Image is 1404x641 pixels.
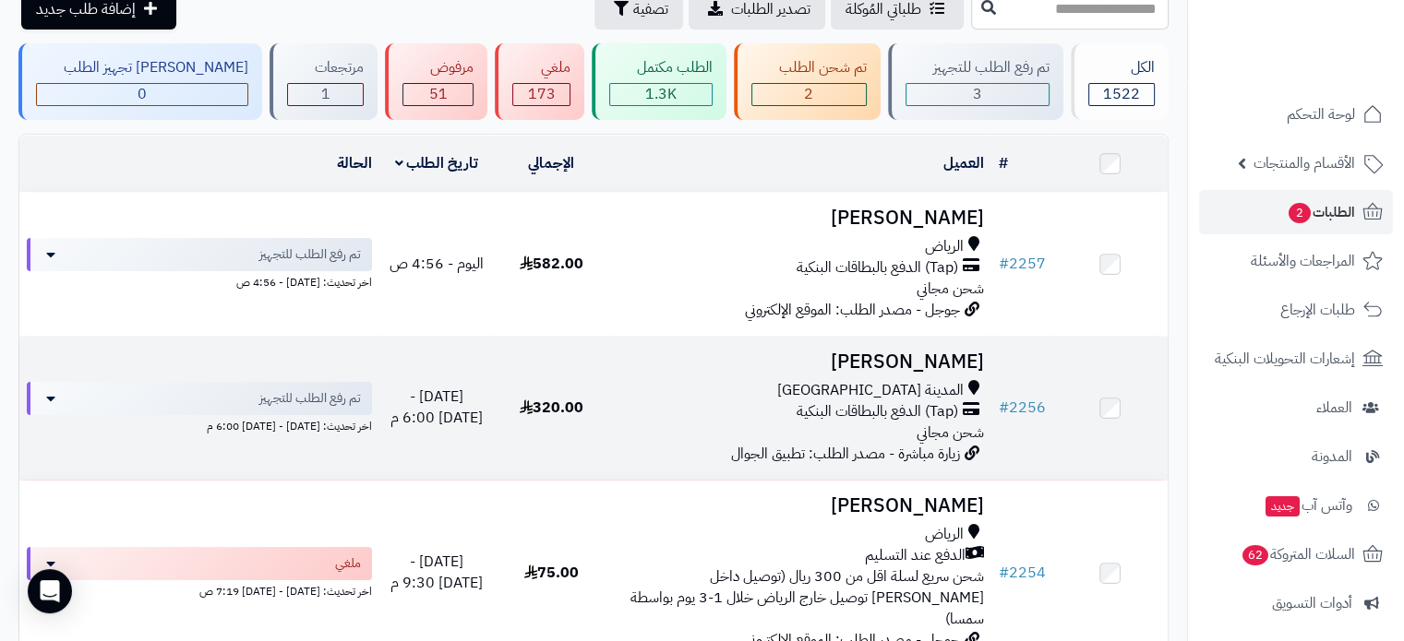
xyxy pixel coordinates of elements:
[528,152,574,174] a: الإجمالي
[287,57,364,78] div: مرتجعات
[610,84,712,105] div: 1292
[337,152,372,174] a: الحالة
[266,43,381,120] a: مرتجعات 1
[1199,386,1393,430] a: العملاء
[1289,203,1312,224] span: 2
[1199,337,1393,381] a: إشعارات التحويلات البنكية
[925,236,964,257] span: الرياض
[1242,545,1269,566] span: 62
[616,208,983,229] h3: [PERSON_NAME]
[609,57,713,78] div: الطلب مكتمل
[616,351,983,373] h3: [PERSON_NAME]
[335,554,361,573] span: ملغي
[906,84,1049,105] div: 3
[491,43,587,120] a: ملغي 173
[321,83,330,105] span: 1
[36,57,248,78] div: [PERSON_NAME] تجهيز الطلب
[390,253,484,275] span: اليوم - 4:56 ص
[1199,190,1393,234] a: الطلبات2
[999,152,1008,174] a: #
[999,253,1009,275] span: #
[777,380,964,401] span: المدينة [GEOGRAPHIC_DATA]
[15,43,266,120] a: [PERSON_NAME] تجهيز الطلب 0
[588,43,730,120] a: الطلب مكتمل 1.3K
[999,397,1046,419] a: #2256
[917,278,984,300] span: شحن مجاني
[429,83,448,105] span: 51
[797,257,958,279] span: (Tap) الدفع بالبطاقات البنكية
[943,152,984,174] a: العميل
[28,569,72,613] div: Open Intercom Messenger
[751,57,867,78] div: تم شحن الطلب
[1199,532,1393,576] a: السلات المتروكة62
[804,83,813,105] span: 2
[999,562,1046,584] a: #2254
[917,421,984,444] span: شحن مجاني
[999,562,1009,584] span: #
[1278,42,1386,80] img: logo-2.png
[513,84,569,105] div: 173
[752,84,866,105] div: 2
[1199,434,1393,479] a: المدونة
[527,83,555,105] span: 173
[865,545,966,566] span: الدفع عند التسليم
[1241,541,1355,567] span: السلات المتروكة
[1215,346,1355,372] span: إشعارات التحويلات البنكية
[745,299,960,321] span: جوجل - مصدر الطلب: الموقع الإلكتروني
[1103,83,1140,105] span: 1522
[797,401,958,422] span: (Tap) الدفع بالبطاقات البنكية
[616,495,983,516] h3: [PERSON_NAME]
[1264,493,1352,518] span: وآتس آب
[1287,199,1355,225] span: الطلبات
[1312,444,1352,469] span: المدونة
[1287,101,1355,127] span: لوحة التحكم
[37,84,247,105] div: 0
[1199,483,1393,528] a: وآتس آبجديد
[1316,395,1352,421] span: العملاء
[520,397,583,419] span: 320.00
[1199,581,1393,625] a: أدوات التسويق
[390,551,483,594] span: [DATE] - [DATE] 9:30 م
[259,389,361,408] span: تم رفع الطلب للتجهيز
[1088,57,1155,78] div: الكل
[259,245,361,264] span: تم رفع الطلب للتجهيز
[520,253,583,275] span: 582.00
[512,57,570,78] div: ملغي
[730,43,884,120] a: تم شحن الطلب 2
[27,271,372,291] div: اخر تحديث: [DATE] - 4:56 ص
[906,57,1050,78] div: تم رفع الطلب للتجهيز
[1272,590,1352,616] span: أدوات التسويق
[973,83,982,105] span: 3
[403,84,473,105] div: 51
[1266,496,1300,516] span: جديد
[395,152,479,174] a: تاريخ الطلب
[1251,248,1355,274] span: المراجعات والأسئلة
[138,83,147,105] span: 0
[27,580,372,599] div: اخر تحديث: [DATE] - [DATE] 7:19 ص
[27,415,372,434] div: اخر تحديث: [DATE] - [DATE] 6:00 م
[1280,297,1355,323] span: طلبات الإرجاع
[630,565,984,630] span: شحن سريع لسلة اقل من 300 ريال (توصيل داخل [PERSON_NAME] توصيل خارج الرياض خلال 1-3 يوم بواسطة سمسا)
[1199,239,1393,283] a: المراجعات والأسئلة
[381,43,491,120] a: مرفوض 51
[390,386,483,429] span: [DATE] - [DATE] 6:00 م
[999,397,1009,419] span: #
[1254,150,1355,176] span: الأقسام والمنتجات
[645,83,677,105] span: 1.3K
[731,443,960,465] span: زيارة مباشرة - مصدر الطلب: تطبيق الجوال
[1067,43,1172,120] a: الكل1522
[402,57,474,78] div: مرفوض
[524,562,579,584] span: 75.00
[288,84,363,105] div: 1
[1199,92,1393,137] a: لوحة التحكم
[999,253,1046,275] a: #2257
[925,524,964,545] span: الرياض
[1199,288,1393,332] a: طلبات الإرجاع
[884,43,1067,120] a: تم رفع الطلب للتجهيز 3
